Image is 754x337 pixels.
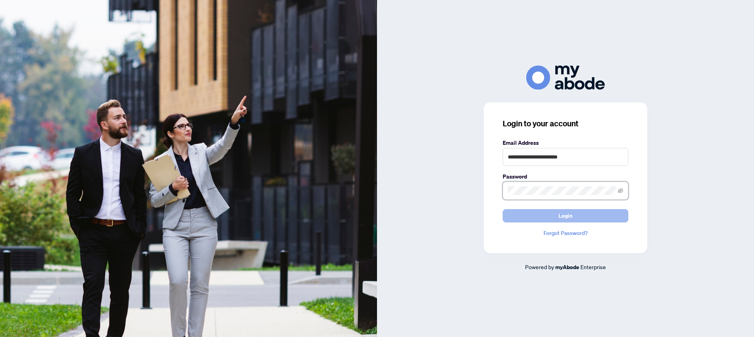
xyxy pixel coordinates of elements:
span: Enterprise [580,263,606,270]
label: Password [503,172,628,181]
a: myAbode [555,263,579,271]
span: Login [558,209,573,222]
img: ma-logo [526,66,605,89]
label: Email Address [503,138,628,147]
span: eye-invisible [618,188,623,193]
a: Forgot Password? [503,229,628,237]
h3: Login to your account [503,118,628,129]
button: Login [503,209,628,222]
span: Powered by [525,263,554,270]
